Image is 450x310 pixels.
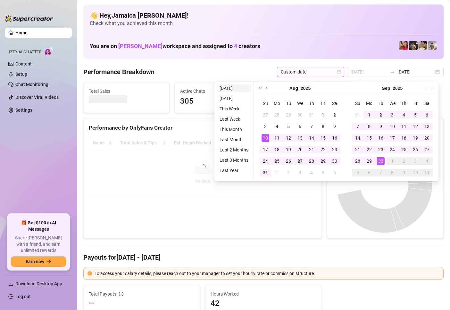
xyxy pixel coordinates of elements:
td: 2025-09-07 [352,121,363,132]
td: 2025-09-18 [398,132,410,144]
th: Su [260,98,271,109]
span: 42 [211,298,316,308]
div: 29 [365,157,373,165]
span: [PERSON_NAME] [118,43,162,49]
div: 13 [296,134,304,142]
td: 2025-09-01 [271,167,283,178]
button: Choose a month [289,82,298,95]
span: Check what you achieved this month [90,20,437,27]
td: 2025-10-08 [387,167,398,178]
td: 2025-09-16 [375,132,387,144]
span: 🎁 Get $100 in AI Messages [11,220,66,232]
td: 2025-08-07 [306,121,317,132]
div: 3 [388,111,396,119]
td: 2025-08-01 [317,109,329,121]
td: 2025-09-25 [398,144,410,155]
div: 26 [412,146,419,153]
td: 2025-09-30 [375,155,387,167]
td: 2025-07-28 [271,109,283,121]
span: Download Desktop App [15,281,62,286]
td: 2025-08-22 [317,144,329,155]
button: Last year (Control + left) [256,82,263,95]
th: We [387,98,398,109]
td: 2025-10-03 [410,155,421,167]
div: 6 [365,169,373,177]
th: We [294,98,306,109]
div: 4 [308,169,315,177]
span: Hours Worked [211,290,316,297]
td: 2025-10-11 [421,167,433,178]
td: 2025-07-31 [306,109,317,121]
td: 2025-08-18 [271,144,283,155]
span: — [89,298,95,308]
td: 2025-08-09 [329,121,340,132]
td: 2025-10-09 [398,167,410,178]
td: 2025-09-22 [363,144,375,155]
div: 1 [319,111,327,119]
a: Setup [15,72,27,77]
div: 27 [296,157,304,165]
div: 8 [319,123,327,130]
div: 9 [377,123,385,130]
div: 12 [285,134,292,142]
div: 30 [331,157,338,165]
div: 3 [262,123,269,130]
td: 2025-07-27 [260,109,271,121]
span: to [390,69,395,74]
td: 2025-09-09 [375,121,387,132]
td: 2025-09-14 [352,132,363,144]
td: 2025-08-02 [329,109,340,121]
th: Sa [421,98,433,109]
td: 2025-08-05 [283,121,294,132]
div: 5 [319,169,327,177]
th: Tu [283,98,294,109]
td: 2025-10-06 [363,167,375,178]
div: 13 [423,123,431,130]
div: 11 [400,123,408,130]
div: 19 [285,146,292,153]
h4: Payouts for [DATE] - [DATE] [83,253,444,262]
td: 2025-10-01 [387,155,398,167]
div: 15 [319,134,327,142]
span: Custom date [281,67,340,77]
div: 16 [331,134,338,142]
li: This Week [217,105,251,113]
img: logo-BBDzfeDw.svg [5,15,53,22]
span: Earn now [26,259,44,264]
li: Last 2 Months [217,146,251,154]
div: 10 [262,134,269,142]
a: Discover Viral Videos [15,95,59,100]
td: 2025-08-29 [317,155,329,167]
td: 2025-10-10 [410,167,421,178]
td: 2025-09-23 [375,144,387,155]
div: 27 [423,146,431,153]
td: 2025-09-05 [410,109,421,121]
div: Performance by OnlyFans Creator [89,124,316,132]
th: Fr [317,98,329,109]
td: 2025-08-13 [294,132,306,144]
div: 21 [308,146,315,153]
td: 2025-09-06 [421,109,433,121]
div: 7 [308,123,315,130]
span: Share [PERSON_NAME] with a friend, and earn unlimited rewards [11,235,66,254]
button: Choose a month [382,82,390,95]
td: 2025-08-31 [260,167,271,178]
td: 2025-08-25 [271,155,283,167]
div: 30 [296,111,304,119]
td: 2025-09-02 [283,167,294,178]
td: 2025-08-16 [329,132,340,144]
div: 29 [285,111,292,119]
div: 8 [365,123,373,130]
td: 2025-08-17 [260,144,271,155]
td: 2025-08-03 [260,121,271,132]
a: Log out [15,294,31,299]
td: 2025-09-04 [398,109,410,121]
span: info-circle [119,292,123,296]
div: 10 [388,123,396,130]
div: 19 [412,134,419,142]
td: 2025-08-15 [317,132,329,144]
img: Aussieboy_jfree [418,41,427,50]
div: 6 [331,169,338,177]
div: 24 [262,157,269,165]
div: 27 [262,111,269,119]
